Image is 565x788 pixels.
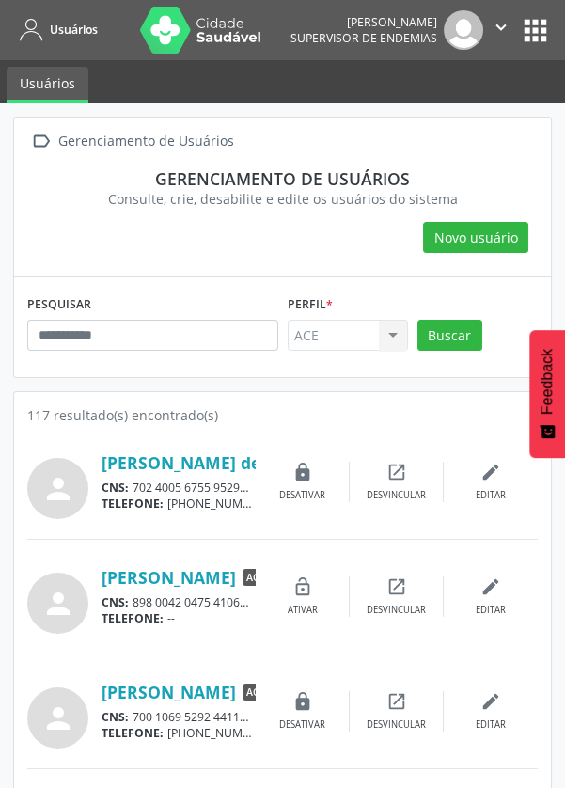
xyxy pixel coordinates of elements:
[27,291,91,320] label: PESQUISAR
[279,718,325,732] div: Desativar
[483,10,519,50] button: 
[13,14,98,45] a: Usuários
[292,691,313,712] i: lock
[476,489,506,502] div: Editar
[290,30,437,46] span: Supervisor de Endemias
[102,452,400,473] a: [PERSON_NAME] de [PERSON_NAME]
[292,462,313,482] i: lock
[102,610,164,626] span: TELEFONE:
[27,128,55,155] i: 
[476,604,506,617] div: Editar
[529,330,565,458] button: Feedback - Mostrar pesquisa
[102,682,236,702] a: [PERSON_NAME]
[288,291,333,320] label: Perfil
[102,480,256,496] div: 702 4005 6755 9529 137.811.576-79
[102,594,129,610] span: CNS:
[539,349,556,415] span: Feedback
[55,128,237,155] div: Gerenciamento de Usuários
[386,691,407,712] i: open_in_new
[40,168,525,189] div: Gerenciamento de usuários
[480,691,501,712] i: edit
[480,462,501,482] i: edit
[102,709,129,725] span: CNS:
[41,587,75,621] i: person
[253,594,278,610] span: CPF:
[102,709,256,725] div: 700 1069 5292 4411 131.199.936-11
[40,189,525,209] div: Consulte, crie, desabilite e edite os usuários do sistema
[41,472,75,506] i: person
[292,576,313,597] i: lock_open
[367,718,426,732] div: Desvincular
[102,725,164,741] span: TELEFONE:
[253,709,278,725] span: CPF:
[367,604,426,617] div: Desvincular
[423,222,528,254] button: Novo usuário
[253,480,278,496] span: CPF:
[434,228,518,247] span: Novo usuário
[444,10,483,50] img: img
[41,701,75,735] i: person
[386,576,407,597] i: open_in_new
[417,320,482,352] button: Buscar
[50,22,98,38] span: Usuários
[367,489,426,502] div: Desvincular
[243,569,268,586] span: ACE
[102,496,256,512] div: [PHONE_NUMBER]
[27,405,538,425] div: 117 resultado(s) encontrado(s)
[102,594,256,610] div: 898 0042 0475 4106 075.494.691-64
[102,610,256,626] div: --
[491,17,511,38] i: 
[290,14,437,30] div: [PERSON_NAME]
[288,604,318,617] div: Ativar
[102,496,164,512] span: TELEFONE:
[386,462,407,482] i: open_in_new
[480,576,501,597] i: edit
[476,718,506,732] div: Editar
[279,489,325,502] div: Desativar
[27,128,237,155] a:  Gerenciamento de Usuários
[519,14,552,47] button: apps
[102,725,256,741] div: [PHONE_NUMBER]
[102,480,129,496] span: CNS:
[102,567,236,588] a: [PERSON_NAME]
[7,67,88,103] a: Usuários
[243,684,268,701] span: ACE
